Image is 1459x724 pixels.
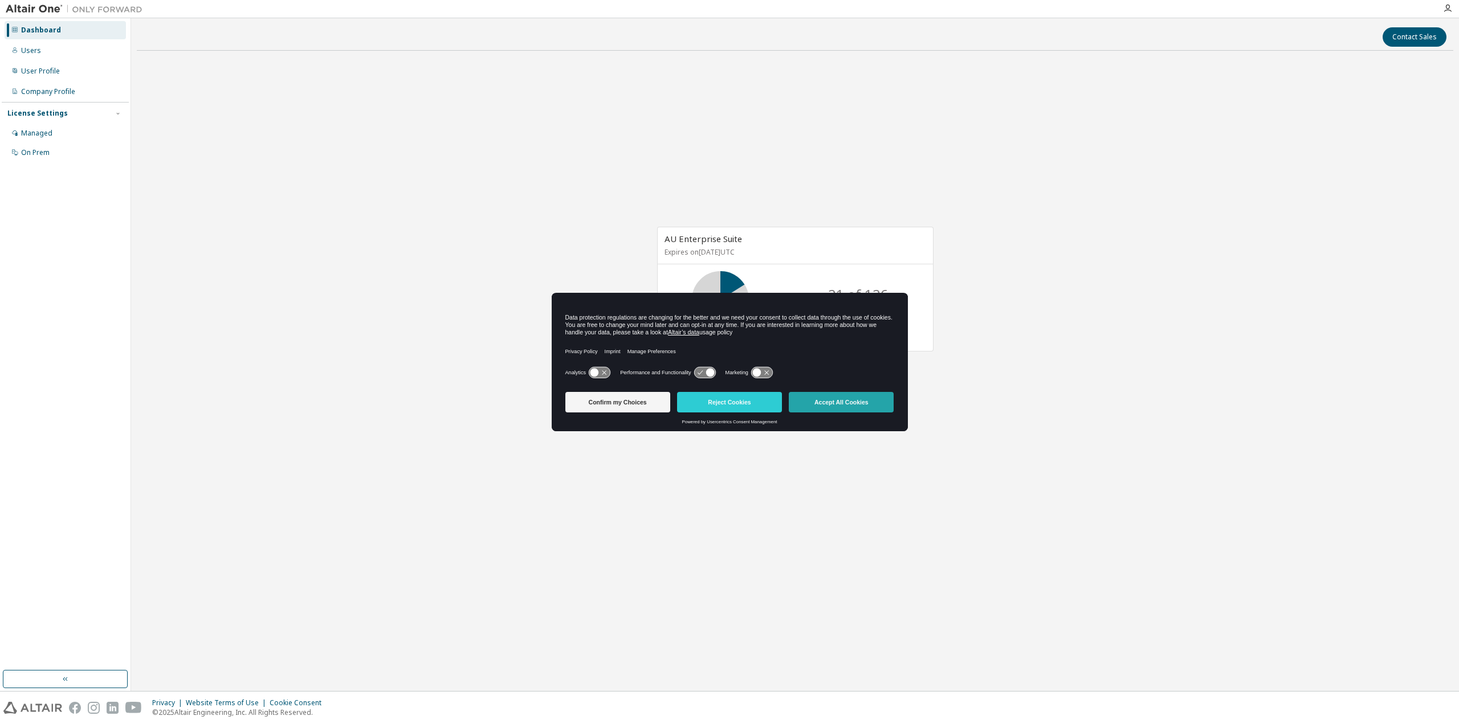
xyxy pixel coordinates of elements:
[152,707,328,717] p: © 2025 Altair Engineering, Inc. All Rights Reserved.
[3,702,62,714] img: altair_logo.svg
[828,285,889,304] p: 21 of 126
[21,67,60,76] div: User Profile
[270,698,328,707] div: Cookie Consent
[125,702,142,714] img: youtube.svg
[6,3,148,15] img: Altair One
[665,233,742,244] span: AU Enterprise Suite
[107,702,119,714] img: linkedin.svg
[186,698,270,707] div: Website Terms of Use
[88,702,100,714] img: instagram.svg
[665,247,923,257] p: Expires on [DATE] UTC
[69,702,81,714] img: facebook.svg
[1383,27,1446,47] button: Contact Sales
[21,87,75,96] div: Company Profile
[7,109,68,118] div: License Settings
[21,46,41,55] div: Users
[21,129,52,138] div: Managed
[152,698,186,707] div: Privacy
[21,148,50,157] div: On Prem
[21,26,61,35] div: Dashboard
